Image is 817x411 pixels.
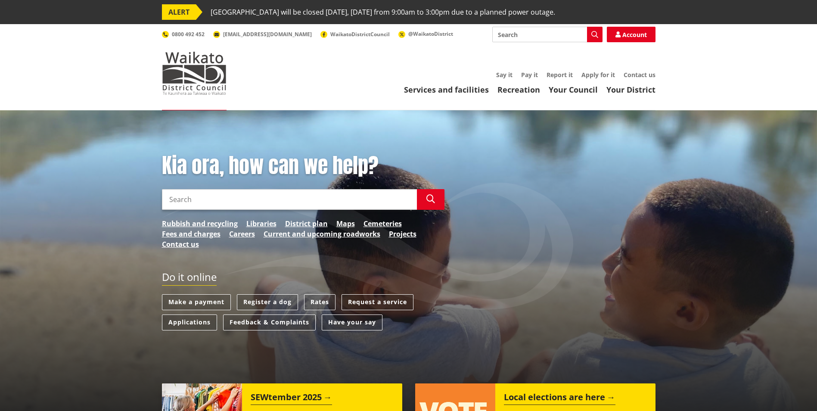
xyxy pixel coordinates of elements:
img: Waikato District Council - Te Kaunihera aa Takiwaa o Waikato [162,52,227,95]
a: Projects [389,229,416,239]
a: Apply for it [581,71,615,79]
a: Rates [304,294,335,310]
a: Feedback & Complaints [223,314,316,330]
a: Rubbish and recycling [162,218,238,229]
a: Maps [336,218,355,229]
a: @WaikatoDistrict [398,30,453,37]
a: Your District [606,84,655,95]
a: Libraries [246,218,276,229]
a: Services and facilities [404,84,489,95]
a: Say it [496,71,513,79]
a: Applications [162,314,217,330]
a: Request a service [342,294,413,310]
h1: Kia ora, how can we help? [162,153,444,178]
a: District plan [285,218,328,229]
a: Cemeteries [363,218,402,229]
a: Contact us [624,71,655,79]
a: Your Council [549,84,598,95]
a: Register a dog [237,294,298,310]
span: WaikatoDistrictCouncil [330,31,390,38]
a: WaikatoDistrictCouncil [320,31,390,38]
a: 0800 492 452 [162,31,205,38]
a: Report it [547,71,573,79]
span: 0800 492 452 [172,31,205,38]
span: [GEOGRAPHIC_DATA] will be closed [DATE], [DATE] from 9:00am to 3:00pm due to a planned power outage. [211,4,555,20]
span: [EMAIL_ADDRESS][DOMAIN_NAME] [223,31,312,38]
a: Contact us [162,239,199,249]
a: Have your say [322,314,382,330]
a: Pay it [521,71,538,79]
a: Careers [229,229,255,239]
span: ALERT [162,4,196,20]
a: Fees and charges [162,229,221,239]
a: [EMAIL_ADDRESS][DOMAIN_NAME] [213,31,312,38]
a: Recreation [497,84,540,95]
h2: Do it online [162,271,217,286]
input: Search input [492,27,603,42]
a: Make a payment [162,294,231,310]
h2: SEWtember 2025 [251,392,332,405]
a: Account [607,27,655,42]
a: Current and upcoming roadworks [264,229,380,239]
input: Search input [162,189,417,210]
span: @WaikatoDistrict [408,30,453,37]
h2: Local elections are here [504,392,615,405]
